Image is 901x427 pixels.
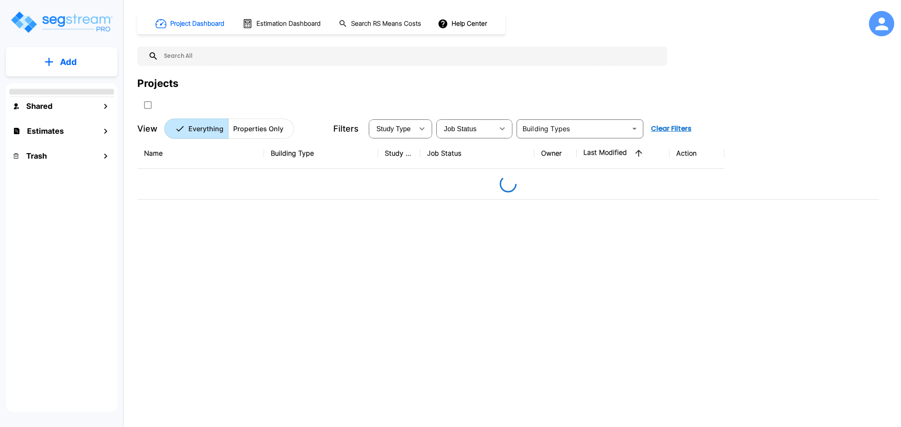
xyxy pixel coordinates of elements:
input: Search All [158,46,663,66]
button: Add [6,50,117,74]
th: Building Type [264,138,378,169]
h1: Shared [26,100,52,112]
th: Owner [534,138,577,169]
button: SelectAll [139,97,156,114]
button: Properties Only [228,119,294,139]
div: Select [438,117,494,141]
p: View [137,122,158,135]
p: Filters [333,122,359,135]
span: Job Status [444,125,476,132]
span: Study Type [376,125,411,132]
button: Help Center [436,16,490,32]
th: Action [670,138,724,169]
input: Building Types [519,123,627,135]
button: Clear Filters [648,120,695,137]
h1: Search RS Means Costs [351,19,421,29]
button: Project Dashboard [152,14,229,33]
div: Select [370,117,414,141]
h1: Project Dashboard [170,19,224,29]
th: Name [137,138,264,169]
th: Last Modified [577,138,670,169]
button: Open [629,123,640,135]
h1: Estimates [27,125,64,137]
div: Platform [164,119,294,139]
button: Estimation Dashboard [239,15,325,32]
p: Add [60,56,77,68]
h1: Trash [26,150,47,162]
div: Projects [137,76,178,91]
th: Study Type [378,138,420,169]
button: Everything [164,119,229,139]
p: Everything [188,124,223,134]
h1: Estimation Dashboard [256,19,321,29]
p: Properties Only [233,124,283,134]
button: Search RS Means Costs [335,16,426,32]
th: Job Status [420,138,534,169]
img: Logo [10,10,113,34]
